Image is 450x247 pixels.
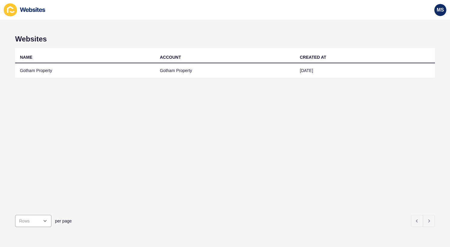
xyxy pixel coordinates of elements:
[20,54,32,60] div: NAME
[55,218,72,224] span: per page
[15,215,51,227] div: open menu
[15,35,435,43] h1: Websites
[15,63,155,78] td: Gotham Property
[437,7,444,13] span: MS
[160,54,181,60] div: ACCOUNT
[295,63,435,78] td: [DATE]
[155,63,295,78] td: Gotham Property
[300,54,326,60] div: CREATED AT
